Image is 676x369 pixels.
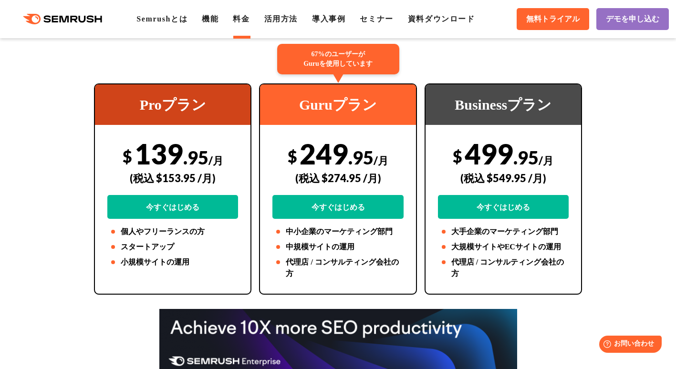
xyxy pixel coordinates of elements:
[438,241,569,253] li: 大規模サイトやECサイトの運用
[107,195,238,219] a: 今すぐはじめる
[136,15,187,23] a: Semrushとは
[107,241,238,253] li: スタートアップ
[426,84,581,125] div: Businessプラン
[208,154,223,167] span: /月
[408,15,475,23] a: 資料ダウンロード
[596,8,669,30] a: デモを申し込む
[438,161,569,195] div: (税込 $549.95 /月)
[233,15,250,23] a: 料金
[288,146,297,166] span: $
[272,195,403,219] a: 今すぐはじめる
[272,161,403,195] div: (税込 $274.95 /月)
[183,146,208,168] span: .95
[272,256,403,279] li: 代理店 / コンサルティング会社の方
[107,137,238,219] div: 139
[539,154,553,167] span: /月
[526,14,580,24] span: 無料トライアル
[438,195,569,219] a: 今すぐはじめる
[312,15,345,23] a: 導入事例
[107,256,238,268] li: 小規模サイトの運用
[264,15,298,23] a: 活用方法
[438,256,569,279] li: 代理店 / コンサルティング会社の方
[107,161,238,195] div: (税込 $153.95 /月)
[260,84,416,125] div: Guruプラン
[517,8,589,30] a: 無料トライアル
[202,15,218,23] a: 機能
[272,226,403,237] li: 中小企業のマーケティング部門
[272,241,403,253] li: 中規模サイトの運用
[107,226,238,237] li: 個人やフリーランスの方
[95,84,250,125] div: Proプラン
[360,15,393,23] a: セミナー
[272,137,403,219] div: 249
[277,44,399,74] div: 67%のユーザーが Guruを使用しています
[348,146,374,168] span: .95
[438,226,569,237] li: 大手企業のマーケティング部門
[438,137,569,219] div: 499
[123,146,132,166] span: $
[453,146,462,166] span: $
[374,154,388,167] span: /月
[591,332,666,359] iframe: Help widget launcher
[513,146,539,168] span: .95
[606,14,659,24] span: デモを申し込む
